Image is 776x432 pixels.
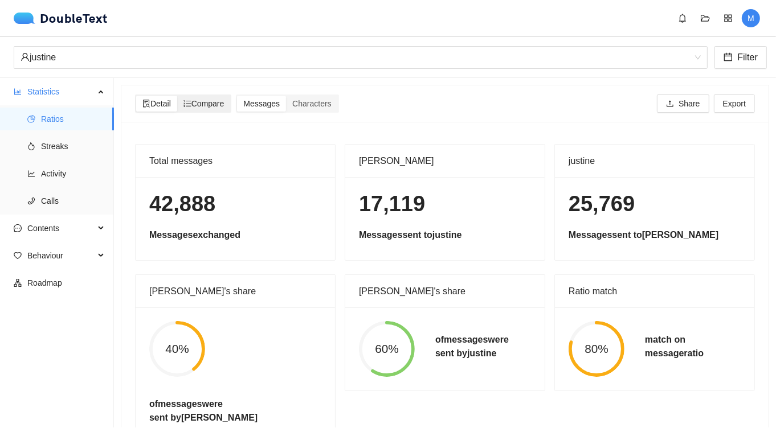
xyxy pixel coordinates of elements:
button: calendarFilter [714,46,767,69]
span: Activity [41,162,105,185]
div: [PERSON_NAME]'s share [149,275,321,307]
span: upload [666,100,674,109]
h1: 17,119 [359,191,531,217]
button: bell [673,9,692,27]
div: DoubleText [14,13,108,24]
div: [PERSON_NAME] [359,145,531,177]
span: 80% [569,343,624,355]
button: Export [714,94,755,113]
span: apartment [14,279,22,287]
h5: Messages sent to [PERSON_NAME] [569,228,741,242]
span: user [21,52,30,61]
span: Share [679,97,700,110]
span: 40% [149,343,205,355]
span: Behaviour [27,244,95,267]
span: Streaks [41,135,105,158]
span: Detail [142,99,171,108]
h5: of messages were sent by [PERSON_NAME] [149,397,258,425]
span: Contents [27,217,95,240]
h5: of messages were sent by justine [435,333,509,360]
h1: 42,888 [149,191,321,217]
button: appstore [719,9,737,27]
span: folder-open [697,14,714,23]
a: logoDoubleText [14,13,108,24]
img: logo [14,13,40,24]
span: calendar [724,52,733,63]
span: Roadmap [27,271,105,294]
div: [PERSON_NAME]'s share [359,275,531,307]
span: bell [674,14,691,23]
span: justine [21,47,701,68]
span: message [14,224,22,232]
h1: 25,769 [569,191,741,217]
h5: Messages sent to justine [359,228,531,242]
span: 60% [359,343,415,355]
span: Messages [243,99,280,108]
button: uploadShare [657,94,709,113]
span: heart [14,252,22,260]
span: appstore [720,14,737,23]
div: justine [569,145,741,177]
span: Export [723,97,746,110]
span: bar-chart [14,88,22,96]
span: pie-chart [27,115,35,123]
span: file-search [142,100,150,108]
h5: Messages exchanged [149,228,321,242]
span: fire [27,142,35,150]
div: Ratio match [569,275,741,307]
span: M [748,9,754,27]
span: Filter [737,50,758,64]
span: Ratios [41,108,105,130]
span: phone [27,197,35,205]
span: Statistics [27,80,95,103]
span: ordered-list [183,100,191,108]
span: line-chart [27,170,35,178]
div: Total messages [149,145,321,177]
span: Calls [41,190,105,212]
span: Characters [292,99,331,108]
span: Compare [183,99,224,108]
div: justine [21,47,691,68]
button: folder-open [696,9,714,27]
h5: match on message ratio [645,333,704,360]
